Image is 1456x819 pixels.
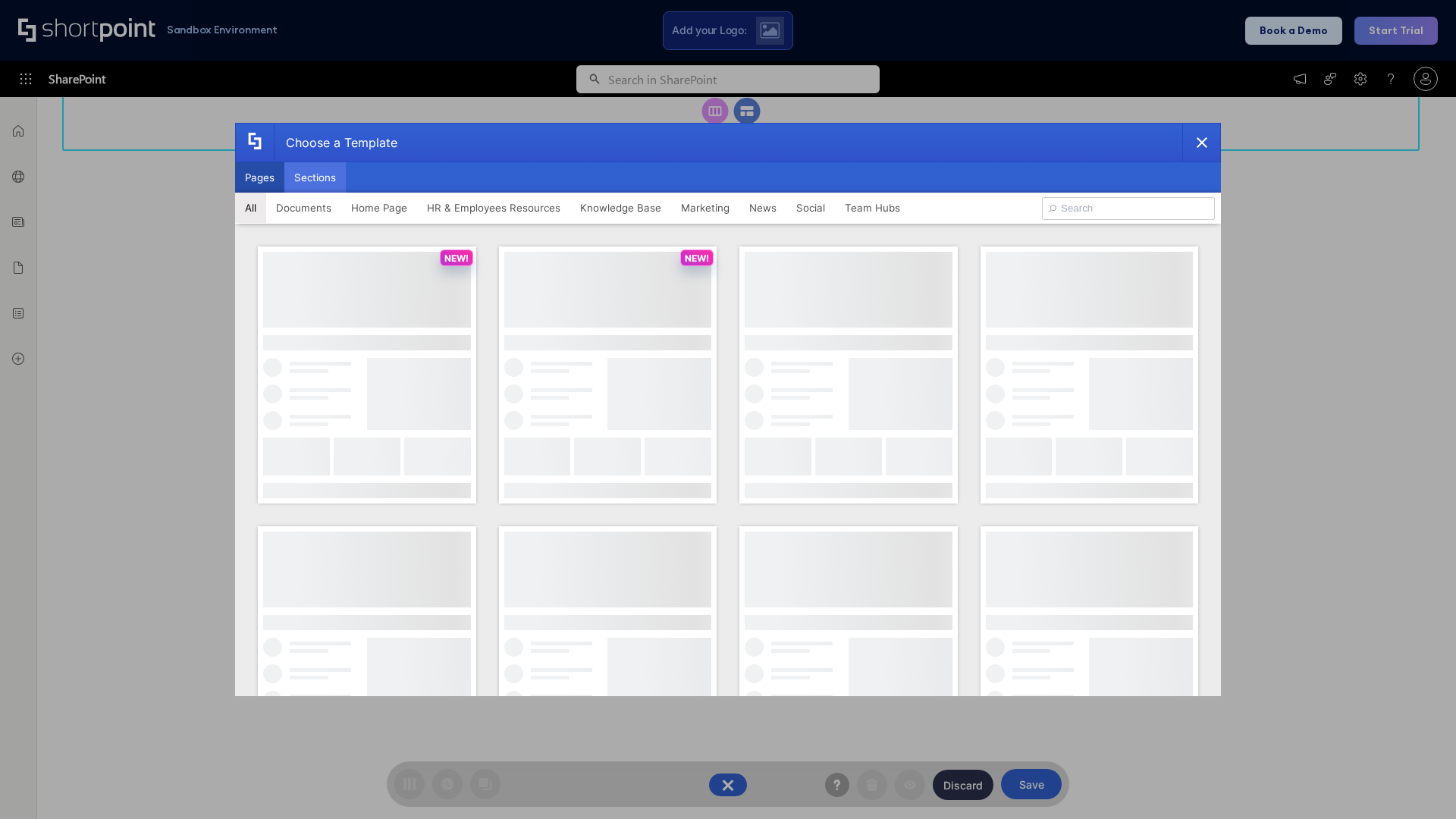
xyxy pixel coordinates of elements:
button: HR & Employees Resources [417,193,570,223]
button: Sections [284,162,346,193]
input: Search [1042,197,1215,220]
div: Choose a Template [274,124,397,162]
p: NEW! [685,253,709,264]
div: template selector [235,123,1221,696]
button: Documents [266,193,341,223]
p: NEW! [444,253,469,264]
button: Social [786,193,835,223]
button: Knowledge Base [570,193,671,223]
button: News [739,193,786,223]
button: Marketing [671,193,739,223]
button: Pages [235,162,284,193]
button: All [235,193,266,223]
button: Home Page [341,193,417,223]
iframe: Chat Widget [1380,746,1456,819]
button: Team Hubs [835,193,910,223]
